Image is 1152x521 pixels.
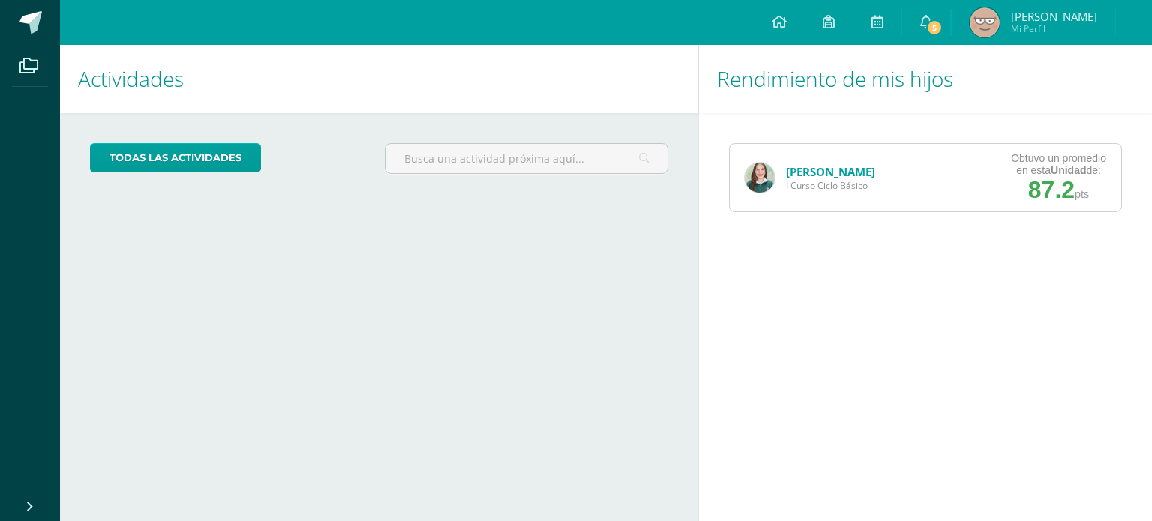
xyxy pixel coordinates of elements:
[385,144,667,173] input: Busca una actividad próxima aquí...
[926,19,943,36] span: 5
[1011,9,1097,24] span: [PERSON_NAME]
[1011,22,1097,35] span: Mi Perfil
[786,164,875,179] a: [PERSON_NAME]
[1028,176,1075,203] span: 87.2
[970,7,1000,37] img: 21b300191b0ea1a6c6b5d9373095fc38.png
[786,179,875,192] span: I Curso Ciclo Básico
[90,143,261,172] a: todas las Actividades
[745,163,775,193] img: 612516950f0a5fc27b8cad03d7b2a3e5.png
[78,45,680,113] h1: Actividades
[1011,152,1106,176] div: Obtuvo un promedio en esta de:
[717,45,1134,113] h1: Rendimiento de mis hijos
[1051,164,1086,176] strong: Unidad
[1075,188,1089,200] span: pts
